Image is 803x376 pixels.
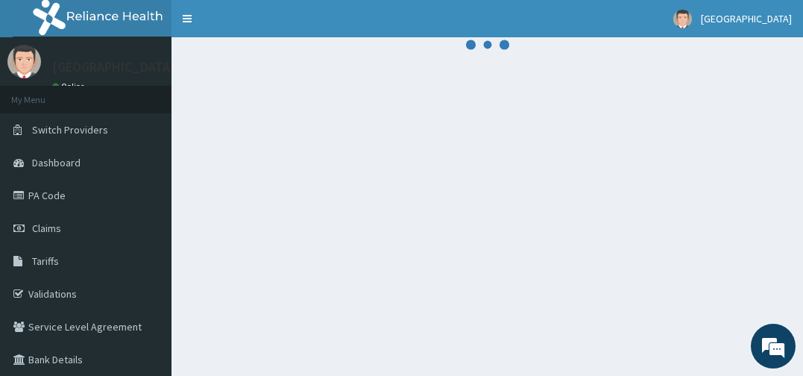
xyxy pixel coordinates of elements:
[701,12,792,25] span: [GEOGRAPHIC_DATA]
[7,45,41,78] img: User Image
[52,81,88,92] a: Online
[32,156,81,169] span: Dashboard
[673,10,692,28] img: User Image
[32,123,108,137] span: Switch Providers
[52,60,175,74] p: [GEOGRAPHIC_DATA]
[32,222,61,235] span: Claims
[465,22,510,67] svg: audio-loading
[32,254,59,268] span: Tariffs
